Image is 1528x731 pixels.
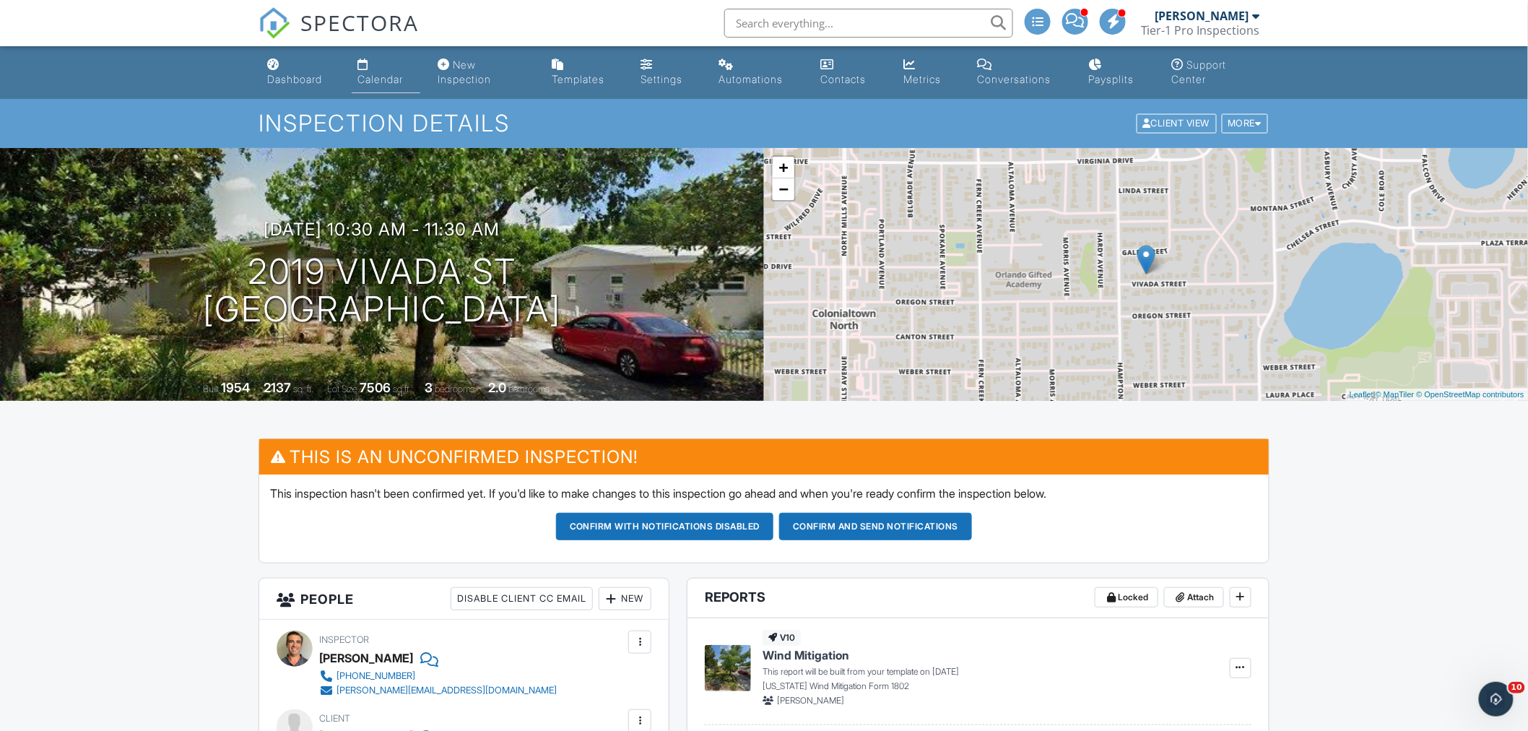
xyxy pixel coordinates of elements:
[1172,59,1227,85] div: Support Center
[259,20,419,50] a: SPECTORA
[264,380,291,395] div: 2137
[259,111,1269,136] h1: Inspection Details
[319,713,350,724] span: Client
[898,52,960,93] a: Metrics
[1509,682,1525,693] span: 10
[546,52,622,93] a: Templates
[1166,52,1267,93] a: Support Center
[724,9,1013,38] input: Search everything...
[556,513,774,540] button: Confirm with notifications disabled
[300,7,419,38] span: SPECTORA
[319,647,413,669] div: [PERSON_NAME]
[1089,73,1134,85] div: Paysplits
[357,73,403,85] div: Calendar
[360,380,391,395] div: 7506
[641,73,682,85] div: Settings
[1137,114,1217,134] div: Client View
[327,384,357,394] span: Lot Size
[773,178,794,200] a: Zoom out
[773,157,794,178] a: Zoom in
[261,52,340,93] a: Dashboard
[821,73,867,85] div: Contacts
[508,384,550,394] span: bathrooms
[552,73,604,85] div: Templates
[713,52,804,93] a: Automations (Advanced)
[903,73,941,85] div: Metrics
[815,52,887,93] a: Contacts
[267,73,322,85] div: Dashboard
[1155,9,1249,23] div: [PERSON_NAME]
[425,380,433,395] div: 3
[319,634,369,645] span: Inspector
[337,670,415,682] div: [PHONE_NUMBER]
[1141,23,1260,38] div: Tier-1 Pro Inspections
[393,384,411,394] span: sq.ft.
[435,384,474,394] span: bedrooms
[1417,390,1524,399] a: © OpenStreetMap contributors
[432,52,534,93] a: New Inspection
[1479,682,1514,717] iframe: Intercom live chat
[635,52,701,93] a: Settings
[451,587,593,610] div: Disable Client CC Email
[203,384,219,394] span: Built
[319,669,557,683] a: [PHONE_NUMBER]
[1222,114,1269,134] div: More
[599,587,651,610] div: New
[1376,390,1415,399] a: © MapTiler
[221,380,250,395] div: 1954
[352,52,420,93] a: Calendar
[337,685,557,696] div: [PERSON_NAME][EMAIL_ADDRESS][DOMAIN_NAME]
[779,513,972,540] button: Confirm and send notifications
[1135,117,1220,128] a: Client View
[719,73,783,85] div: Automations
[203,253,561,329] h1: 2019 Vivada St [GEOGRAPHIC_DATA]
[259,7,290,39] img: The Best Home Inspection Software - Spectora
[1346,389,1528,401] div: |
[319,683,557,698] a: [PERSON_NAME][EMAIL_ADDRESS][DOMAIN_NAME]
[259,579,669,620] h3: People
[978,73,1051,85] div: Conversations
[438,59,491,85] div: New Inspection
[259,439,1269,475] h3: This is an Unconfirmed Inspection!
[488,380,506,395] div: 2.0
[264,220,500,239] h3: [DATE] 10:30 am - 11:30 am
[1350,390,1373,399] a: Leaflet
[1083,52,1155,93] a: Paysplits
[270,485,1258,501] p: This inspection hasn't been confirmed yet. If you'd like to make changes to this inspection go ah...
[972,52,1072,93] a: Conversations
[293,384,313,394] span: sq. ft.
